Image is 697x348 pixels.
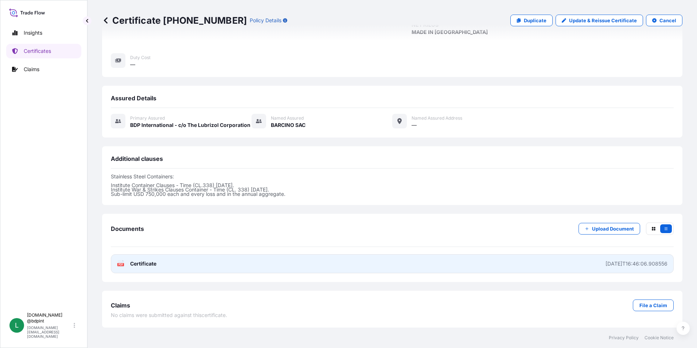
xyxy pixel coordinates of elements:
a: Insights [6,26,81,40]
a: Duplicate [510,15,553,26]
p: Claims [24,66,39,73]
span: Documents [111,225,144,232]
span: BDP International - c/o The Lubrizol Corporation [130,121,250,129]
span: Named Assured [271,115,304,121]
p: [DOMAIN_NAME] @bdpint [27,312,72,324]
a: PDFCertificate[DATE]T16:46:06.908556 [111,254,674,273]
span: Named Assured Address [412,115,462,121]
a: File a Claim [633,299,674,311]
span: — [130,61,135,68]
button: Upload Document [579,223,640,235]
p: Upload Document [592,225,634,232]
span: Assured Details [111,94,156,102]
p: Certificates [24,47,51,55]
text: PDF [118,263,123,266]
span: — [412,121,417,129]
span: Duty Cost [130,55,151,61]
span: Claims [111,302,130,309]
a: Claims [6,62,81,77]
div: [DATE]T16:46:06.908556 [606,260,667,267]
p: Policy Details [250,17,281,24]
span: L [15,322,19,329]
p: Stainless Steel Containers: Institute Container Clauses - Time (CL.338) [DATE]. Institute War & S... [111,174,674,196]
a: Cookie Notice [645,335,674,341]
span: Additional clauses [111,155,163,162]
span: No claims were submitted against this certificate . [111,312,227,319]
p: Certificate [PHONE_NUMBER] [102,15,247,26]
p: Insights [24,29,42,36]
p: File a Claim [639,302,667,309]
a: Privacy Policy [609,335,639,341]
p: Update & Reissue Certificate [569,17,637,24]
span: BARCINO SAC [271,121,305,129]
p: Duplicate [524,17,546,24]
p: Cancel [659,17,676,24]
span: Primary assured [130,115,165,121]
span: Certificate [130,260,156,267]
a: Update & Reissue Certificate [556,15,643,26]
p: [DOMAIN_NAME][EMAIL_ADDRESS][DOMAIN_NAME] [27,325,72,339]
button: Cancel [646,15,682,26]
a: Certificates [6,44,81,58]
